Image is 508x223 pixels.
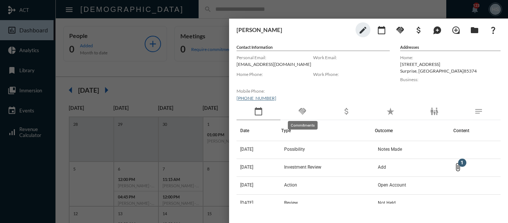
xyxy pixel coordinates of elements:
mat-icon: calendar_today [254,107,263,116]
th: Date [237,120,281,141]
mat-icon: maps_ugc [433,26,442,35]
h3: [PERSON_NAME] [237,26,352,33]
th: Type [281,120,375,141]
div: Commitments [288,121,318,130]
span: [DATE] [240,165,253,170]
mat-icon: attach_money [414,26,423,35]
mat-icon: loupe [451,26,460,35]
label: Work Email: [313,55,390,60]
mat-icon: question_mark [489,26,498,35]
span: [DATE] [240,147,253,152]
mat-icon: attach_money [342,107,351,116]
mat-icon: star_rate [386,107,395,116]
mat-icon: calendar_today [377,26,386,35]
h5: Contact Information [237,45,390,51]
a: [PHONE_NUMBER] [237,95,276,101]
button: Archives [467,22,482,37]
span: Notes Made [378,147,402,152]
label: Work Phone: [313,71,390,77]
th: Content [450,120,501,141]
span: Review [284,200,298,206]
button: Add Introduction [448,22,463,37]
span: [DATE] [240,182,253,188]
span: Open Account [378,182,406,188]
label: Business: [400,77,501,82]
p: Surprise , [GEOGRAPHIC_DATA] 85374 [400,68,501,74]
label: Mobile Phone: [237,88,313,94]
span: Possibility [284,147,305,152]
button: edit person [356,22,370,37]
label: Home Phone: [237,71,313,77]
span: Add [378,165,386,170]
label: Personal Email: [237,55,313,60]
mat-icon: family_restroom [430,107,439,116]
mat-icon: folder [470,26,479,35]
mat-icon: handshake [298,107,307,116]
label: Home: [400,55,501,60]
button: What If? [486,22,501,37]
mat-icon: notes [474,107,483,116]
span: Action [284,182,297,188]
mat-icon: Open Content List [453,163,462,172]
p: [STREET_ADDRESS] [400,61,501,67]
button: Add Mention [430,22,445,37]
p: [EMAIL_ADDRESS][DOMAIN_NAME] [237,61,313,67]
mat-icon: edit [359,26,367,35]
button: Add Business [411,22,426,37]
th: Outcome [375,120,449,141]
mat-icon: handshake [396,26,405,35]
span: [DATE] [240,200,253,206]
h5: Addresses [400,45,501,51]
span: Investment Review [284,165,321,170]
span: Not Held [378,200,396,206]
button: Add Commitment [393,22,408,37]
button: Add meeting [374,22,389,37]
